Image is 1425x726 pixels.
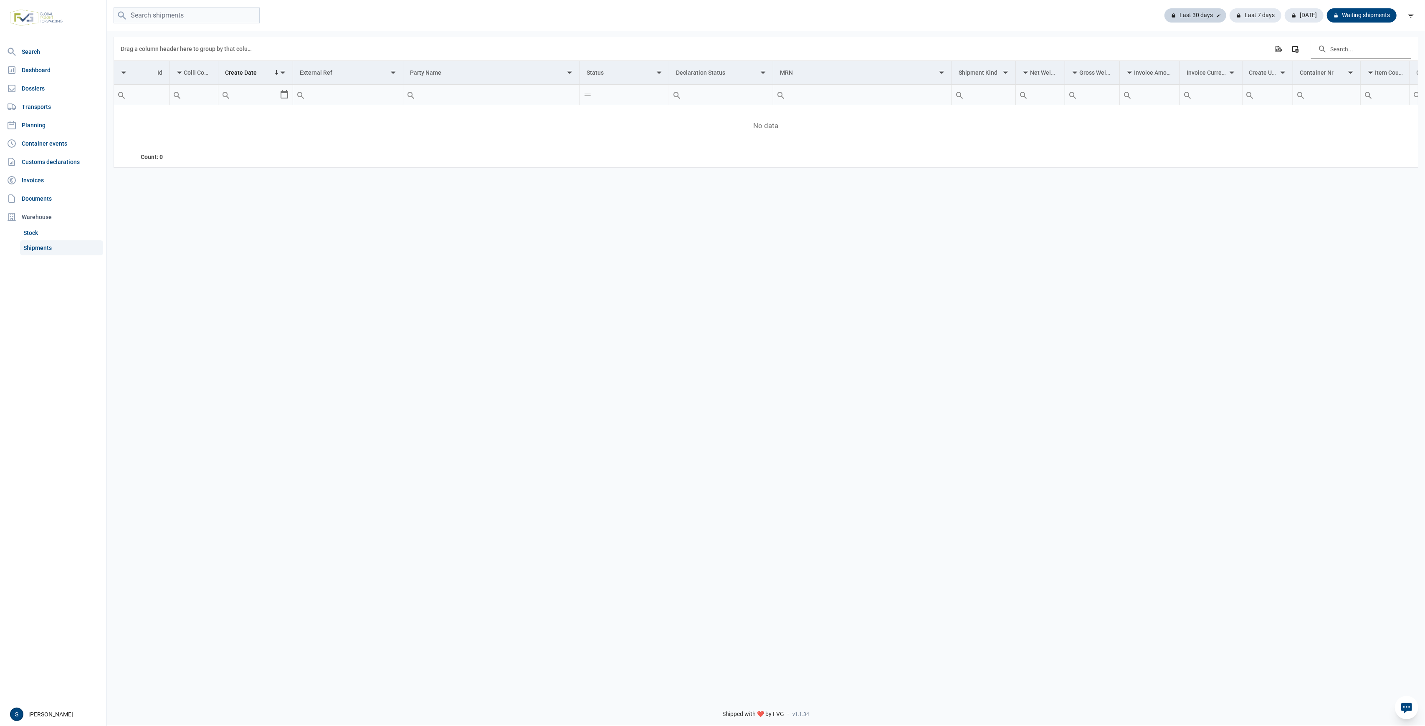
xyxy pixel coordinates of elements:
[177,69,183,76] span: Show filter options for column 'Colli Count'
[1180,85,1243,105] td: Filter cell
[3,117,103,134] a: Planning
[1285,8,1324,23] div: [DATE]
[218,61,293,85] td: Column Create Date
[1347,69,1354,76] span: Show filter options for column 'Container Nr'
[773,85,952,105] input: Filter cell
[1180,85,1195,105] div: Search box
[3,62,103,78] a: Dashboard
[1293,85,1360,105] input: Filter cell
[580,85,669,105] td: Filter cell
[403,85,580,105] input: Filter cell
[279,85,289,105] div: Select
[293,85,403,105] input: Filter cell
[1023,69,1029,76] span: Show filter options for column 'Net Weight'
[1280,69,1286,76] span: Show filter options for column 'Create User'
[1243,85,1293,105] input: Filter cell
[218,85,293,105] td: Filter cell
[1065,85,1119,105] td: Filter cell
[114,85,129,105] div: Search box
[1327,8,1397,23] div: Waiting shipments
[1079,69,1113,76] div: Gross Weight
[1120,61,1180,85] td: Column Invoice Amount
[3,80,103,97] a: Dossiers
[3,154,103,170] a: Customs declarations
[170,61,218,85] td: Column Colli Count
[580,85,595,105] div: Search box
[3,98,103,115] a: Transports
[773,85,788,105] div: Search box
[952,85,1015,105] input: Filter cell
[3,43,103,60] a: Search
[587,69,604,76] div: Status
[10,708,23,721] div: S
[121,69,127,76] span: Show filter options for column 'Id'
[1187,69,1228,76] div: Invoice Currency
[1242,61,1293,85] td: Column Create User
[1065,85,1080,105] div: Search box
[1361,85,1410,105] input: Filter cell
[114,8,260,24] input: Search shipments
[390,69,396,76] span: Show filter options for column 'External Ref'
[300,69,332,76] div: External Ref
[952,85,967,105] div: Search box
[1410,85,1425,105] div: Search box
[1016,85,1065,105] input: Filter cell
[1293,61,1360,85] td: Column Container Nr
[1367,69,1374,76] span: Show filter options for column 'Item Count'
[939,69,945,76] span: Show filter options for column 'MRN'
[1126,69,1133,76] span: Show filter options for column 'Invoice Amount'
[1030,69,1058,76] div: Net Weight
[114,37,1418,167] div: Data grid with 0 rows and 18 columns
[723,711,785,718] span: Shipped with ❤️ by FVG
[10,708,101,721] div: [PERSON_NAME]
[403,85,418,105] div: Search box
[793,711,810,718] span: v1.1.34
[3,209,103,225] div: Warehouse
[114,85,170,105] input: Filter cell
[669,85,773,105] input: Filter cell
[114,61,170,85] td: Column Id
[1065,61,1119,85] td: Column Gross Weight
[218,85,233,105] div: Search box
[1120,85,1179,105] input: Filter cell
[1016,85,1031,105] div: Search box
[1229,69,1235,76] span: Show filter options for column 'Invoice Currency'
[293,61,403,85] td: Column External Ref
[580,61,669,85] td: Column Status
[1293,85,1308,105] div: Search box
[669,61,773,85] td: Column Declaration Status
[170,85,218,105] input: Filter cell
[1403,8,1418,23] div: filter
[20,240,103,255] a: Shipments
[656,69,662,76] span: Show filter options for column 'Status'
[952,61,1016,85] td: Column Shipment Kind
[1180,85,1242,105] input: Filter cell
[1120,85,1135,105] div: Search box
[1300,69,1334,76] div: Container Nr
[1002,69,1009,76] span: Show filter options for column 'Shipment Kind'
[1375,69,1403,76] div: Item Count
[1249,69,1279,76] div: Create User
[121,37,1411,60] div: Data grid toolbar
[1288,41,1303,56] div: Column Chooser
[1311,39,1411,59] input: Search in the data grid
[3,172,103,189] a: Invoices
[780,69,793,76] div: MRN
[3,135,103,152] a: Container events
[1360,61,1410,85] td: Column Item Count
[20,225,103,240] a: Stock
[669,85,684,105] div: Search box
[293,85,308,105] div: Search box
[403,61,580,85] td: Column Party Name
[788,711,790,718] span: -
[7,6,66,29] img: FVG - Global freight forwarding
[114,121,1418,131] span: No data
[1016,61,1065,85] td: Column Net Weight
